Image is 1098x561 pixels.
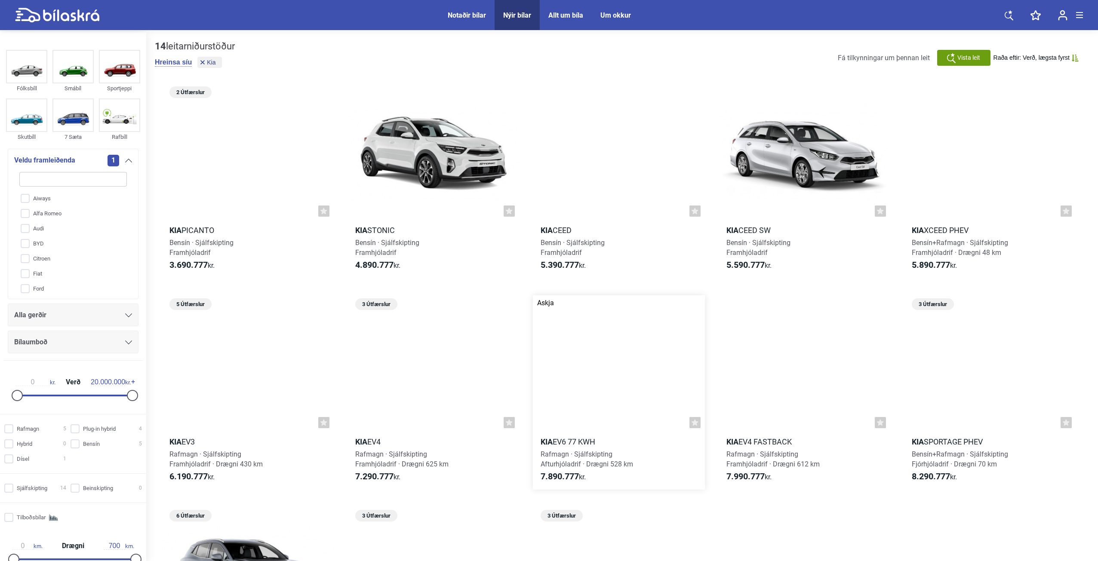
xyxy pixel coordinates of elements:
span: Fá tilkynningar um þennan leit [838,54,930,62]
span: kr. [91,378,131,386]
b: 3.690.777 [169,260,208,270]
b: 5.390.777 [541,260,579,270]
span: kr. [169,260,215,270]
h2: EV6 77 kWh [533,437,705,447]
button: Kia [197,57,221,68]
span: Raða eftir: Verð, lægsta fyrst [993,54,1070,61]
b: Kia [912,226,924,235]
span: 2 Útfærslur [174,86,207,98]
span: Verð [64,379,83,386]
b: Kia [169,437,181,446]
h2: EV4 [348,437,520,447]
h2: Stonic [348,225,520,235]
span: Bensín · Sjálfskipting Framhjóladrif [169,239,234,257]
a: 3 ÚtfærslurKiaSportage PHEVBensín+Rafmagn · SjálfskiptingFjórhjóladrif · Drægni 70 km8.290.777kr. [904,295,1076,490]
b: 6.190.777 [169,471,208,481]
a: KiaXCeed PHEVBensín+Rafmagn · SjálfskiptingFramhjóladrif · Drægni 48 km5.890.777kr. [904,83,1076,278]
b: Kia [541,437,553,446]
span: 5 [63,424,66,433]
span: Rafmagn · Sjálfskipting Framhjóladrif · Drægni 430 km [169,450,263,468]
span: kr. [355,260,400,270]
span: 1 [63,454,66,463]
a: Um okkur [600,11,631,19]
div: Notaðir bílar [448,11,486,19]
a: AskjaKiaEV6 77 kWhRafmagn · SjálfskiptingAfturhjóladrif · Drægni 528 km7.890.777kr. [533,295,705,490]
span: Bensín · Sjálfskipting Framhjóladrif [541,239,605,257]
b: 14 [155,41,166,52]
span: Dísel [17,454,29,463]
span: Tilboðsbílar [17,513,46,522]
span: kr. [912,472,957,482]
span: Kia [207,59,215,65]
span: 3 Útfærslur [360,298,393,310]
span: km. [104,542,134,550]
a: KiaStonicBensín · SjálfskiptingFramhjóladrif4.890.777kr. [348,83,520,278]
b: 7.890.777 [541,471,579,481]
h2: Sportage PHEV [904,437,1076,447]
span: Bensín+Rafmagn · Sjálfskipting Framhjóladrif · Drægni 48 km [912,239,1008,257]
span: Drægni [60,543,86,549]
span: kr. [541,472,586,482]
b: Kia [355,437,367,446]
span: kr. [15,378,55,386]
span: kr. [355,472,400,482]
span: Beinskipting [83,484,113,493]
div: Skutbíll [6,132,47,142]
span: kr. [726,260,772,270]
button: Raða eftir: Verð, lægsta fyrst [993,54,1079,61]
span: kr. [541,260,586,270]
b: Kia [355,226,367,235]
b: Kia [726,437,738,446]
b: 8.290.777 [912,471,950,481]
span: 0 [139,484,142,493]
a: 5 ÚtfærslurKiaEV3Rafmagn · SjálfskiptingFramhjóladrif · Drægni 430 km6.190.777kr. [162,295,334,490]
span: 6 Útfærslur [174,510,207,521]
a: Nýir bílar [503,11,531,19]
span: Bílaumboð [14,336,47,348]
span: Bensín [83,439,100,448]
b: 5.590.777 [726,260,765,270]
button: Hreinsa síu [155,58,192,67]
span: Bensín · Sjálfskipting Framhjóladrif [355,239,419,257]
div: leitarniðurstöður [155,41,235,52]
span: 1 [108,155,119,166]
b: Kia [726,226,738,235]
span: 3 Útfærslur [360,510,393,521]
h2: EV3 [162,437,334,447]
span: Rafmagn [17,424,39,433]
span: Rafmagn · Sjálfskipting Framhjóladrif · Drægni 612 km [726,450,820,468]
b: 4.890.777 [355,260,394,270]
b: 5.890.777 [912,260,950,270]
div: Askja [537,300,554,307]
span: Veldu framleiðenda [14,154,75,166]
span: 5 [139,439,142,448]
a: KiaCeed SWBensín · SjálfskiptingFramhjóladrif5.590.777kr. [719,83,891,278]
span: Plug-in hybrid [83,424,116,433]
span: Hybrid [17,439,32,448]
span: 4 [139,424,142,433]
span: 14 [60,484,66,493]
span: Sjálfskipting [17,484,47,493]
a: 3 ÚtfærslurKiaEV4Rafmagn · SjálfskiptingFramhjóladrif · Drægni 625 km7.290.777kr. [348,295,520,490]
span: kr. [726,472,772,482]
h2: Ceed SW [719,225,891,235]
div: 7 Sæta [52,132,94,142]
a: 2 ÚtfærslurKiaPicantoBensín · SjálfskiptingFramhjóladrif3.690.777kr. [162,83,334,278]
h2: Ceed [533,225,705,235]
span: 3 Útfærslur [916,298,950,310]
b: 7.990.777 [726,471,765,481]
b: 7.290.777 [355,471,394,481]
span: 0 [63,439,66,448]
span: Alla gerðir [14,309,46,321]
div: Sportjeppi [99,83,140,93]
div: Rafbíll [99,132,140,142]
img: user-login.svg [1058,10,1067,21]
b: Kia [169,226,181,235]
a: KiaEV4 FastbackRafmagn · SjálfskiptingFramhjóladrif · Drægni 612 km7.990.777kr. [719,295,891,490]
h2: Picanto [162,225,334,235]
a: Allt um bíla [548,11,583,19]
span: kr. [169,472,215,482]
